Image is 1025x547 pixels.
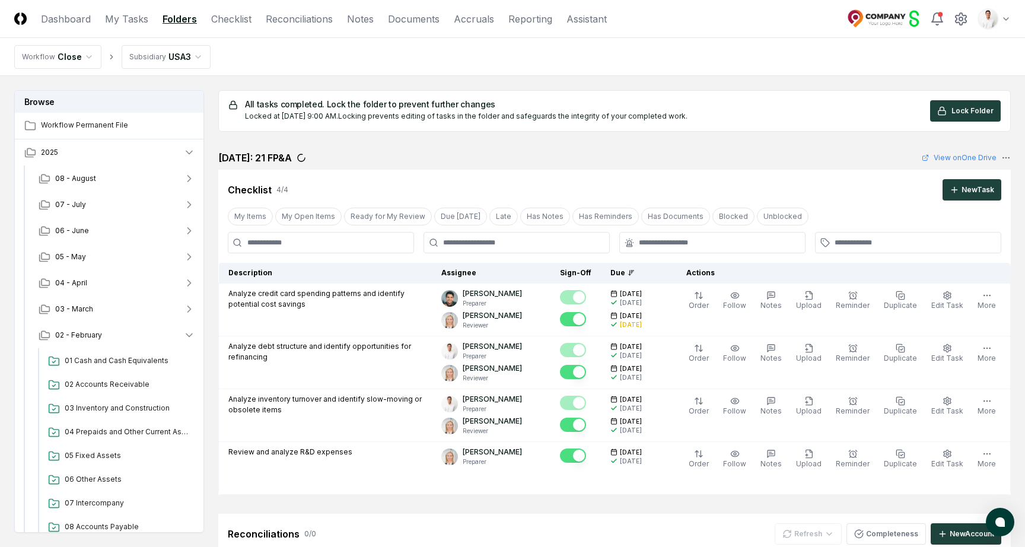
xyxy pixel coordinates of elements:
img: Logo [14,12,27,25]
p: [PERSON_NAME] [463,341,522,352]
button: Completeness [846,523,926,545]
div: [DATE] [620,351,642,360]
a: 06 Other Assets [43,469,195,491]
span: Notes [760,301,782,310]
a: Documents [388,12,440,26]
button: Duplicate [881,341,919,366]
nav: breadcrumb [14,45,211,69]
img: d09822cc-9b6d-4858-8d66-9570c114c672_0a5bb165-12bb-47e6-8710-dcbb295ab93d.png [441,365,458,381]
button: 02 - February [29,322,205,348]
span: Follow [723,354,746,362]
a: Workflow Permanent File [15,113,205,139]
p: Preparer [463,352,522,361]
span: Order [689,459,709,468]
span: 06 - June [55,225,89,236]
p: Analyze debt structure and identify opportunities for refinancing [228,341,422,362]
button: More [975,341,998,366]
button: Order [686,341,711,366]
button: Order [686,288,711,313]
button: 07 - July [29,192,205,218]
span: Follow [723,459,746,468]
a: 01 Cash and Cash Equivalents [43,351,195,372]
p: Reviewer [463,427,522,435]
span: [DATE] [620,364,642,373]
span: [DATE] [620,311,642,320]
img: Sage Intacct Demo logo [847,9,921,28]
button: Upload [794,341,824,366]
button: 08 - August [29,166,205,192]
h5: All tasks completed. Lock the folder to prevent further changes [245,100,687,109]
img: d09822cc-9b6d-4858-8d66-9570c114c672_298d096e-1de5-4289-afae-be4cc58aa7ae.png [441,290,458,307]
a: View onOne Drive [922,152,997,163]
button: Mark complete [560,418,586,432]
a: Checklist [211,12,252,26]
p: Preparer [463,299,522,308]
span: 01 Cash and Cash Equivalents [65,355,190,366]
button: Late [489,208,518,225]
span: 04 Prepaids and Other Current Assets [65,427,190,437]
p: [PERSON_NAME] [463,447,522,457]
span: Reminder [836,406,870,415]
p: Preparer [463,457,522,466]
p: Reviewer [463,321,522,330]
span: Follow [723,301,746,310]
button: Due Today [434,208,487,225]
p: Reviewer [463,374,522,383]
button: Follow [721,341,749,366]
img: d09822cc-9b6d-4858-8d66-9570c114c672_b0bc35f1-fa8e-4ccc-bc23-b02c2d8c2b72.png [979,9,998,28]
span: Lock Folder [951,106,994,116]
span: Edit Task [931,354,963,362]
span: Reminder [836,301,870,310]
span: Reminder [836,354,870,362]
span: 08 - August [55,173,96,184]
img: d09822cc-9b6d-4858-8d66-9570c114c672_0a5bb165-12bb-47e6-8710-dcbb295ab93d.png [441,312,458,329]
span: Notes [760,354,782,362]
button: More [975,447,998,472]
span: Upload [796,354,822,362]
button: Mark complete [560,290,586,304]
h3: Browse [15,91,203,113]
img: d09822cc-9b6d-4858-8d66-9570c114c672_0a5bb165-12bb-47e6-8710-dcbb295ab93d.png [441,418,458,434]
div: New Account [950,529,994,539]
span: Order [689,301,709,310]
div: Workflow [22,52,55,62]
a: Notes [347,12,374,26]
a: Accruals [454,12,494,26]
p: Review and analyze R&D expenses [228,447,352,457]
button: Upload [794,288,824,313]
button: Duplicate [881,447,919,472]
span: 07 Intercompany [65,498,190,508]
button: Duplicate [881,394,919,419]
div: Subsidiary [129,52,166,62]
span: Upload [796,459,822,468]
div: Locked at [DATE] 9:00 AM. Locking prevents editing of tasks in the folder and safeguards the inte... [245,111,687,122]
span: Workflow Permanent File [41,120,195,131]
button: Has Notes [520,208,570,225]
button: Mark complete [560,449,586,463]
button: 2025 [15,139,205,166]
a: Reconciliations [266,12,333,26]
a: Folders [163,12,197,26]
button: Mark complete [560,365,586,379]
button: My Open Items [275,208,342,225]
span: 06 Other Assets [65,474,190,485]
span: Follow [723,406,746,415]
img: d09822cc-9b6d-4858-8d66-9570c114c672_b0bc35f1-fa8e-4ccc-bc23-b02c2d8c2b72.png [441,396,458,412]
button: Notes [758,341,784,366]
a: 02 Accounts Receivable [43,374,195,396]
span: 02 - February [55,330,102,341]
button: Reminder [833,288,872,313]
button: Order [686,394,711,419]
a: 05 Fixed Assets [43,446,195,467]
div: [DATE] [620,320,642,329]
button: Follow [721,447,749,472]
div: [DATE] [620,404,642,413]
th: Sign-Off [550,263,601,284]
button: Follow [721,288,749,313]
div: Due [610,268,658,278]
button: My Items [228,208,273,225]
button: Notes [758,394,784,419]
div: Checklist [228,183,272,197]
div: [DATE] [620,298,642,307]
div: New Task [962,185,994,195]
